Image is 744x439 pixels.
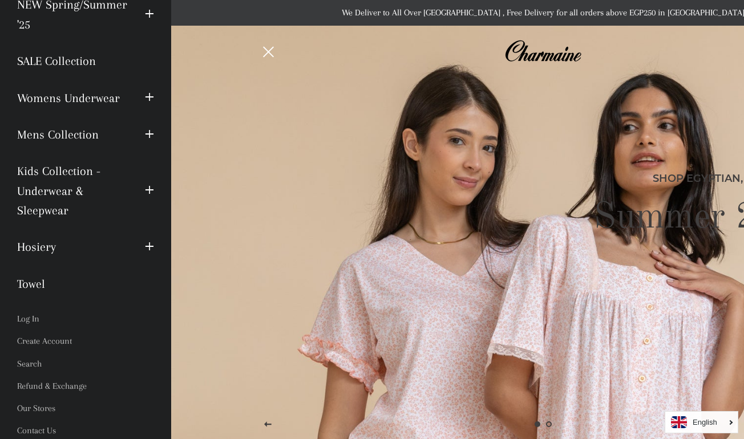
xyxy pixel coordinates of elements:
a: Kids Collection - Underwear & Sleepwear [9,153,136,229]
a: Create Account [9,330,163,352]
a: Load slide 2 [543,418,555,430]
i: English [693,418,717,426]
a: Log In [9,308,163,330]
a: Search [9,353,163,375]
a: Towel [9,266,163,302]
a: Slide 1, current [532,418,543,430]
button: Previous slide [254,410,282,439]
img: Charmaine Egypt [504,39,581,64]
a: Refund & Exchange [9,375,163,397]
a: Womens Underwear [9,80,136,116]
a: Mens Collection [9,116,136,153]
a: Hosiery [9,229,136,265]
a: Our Stores [9,397,163,420]
a: English [671,416,732,428]
a: SALE Collection [9,43,163,79]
